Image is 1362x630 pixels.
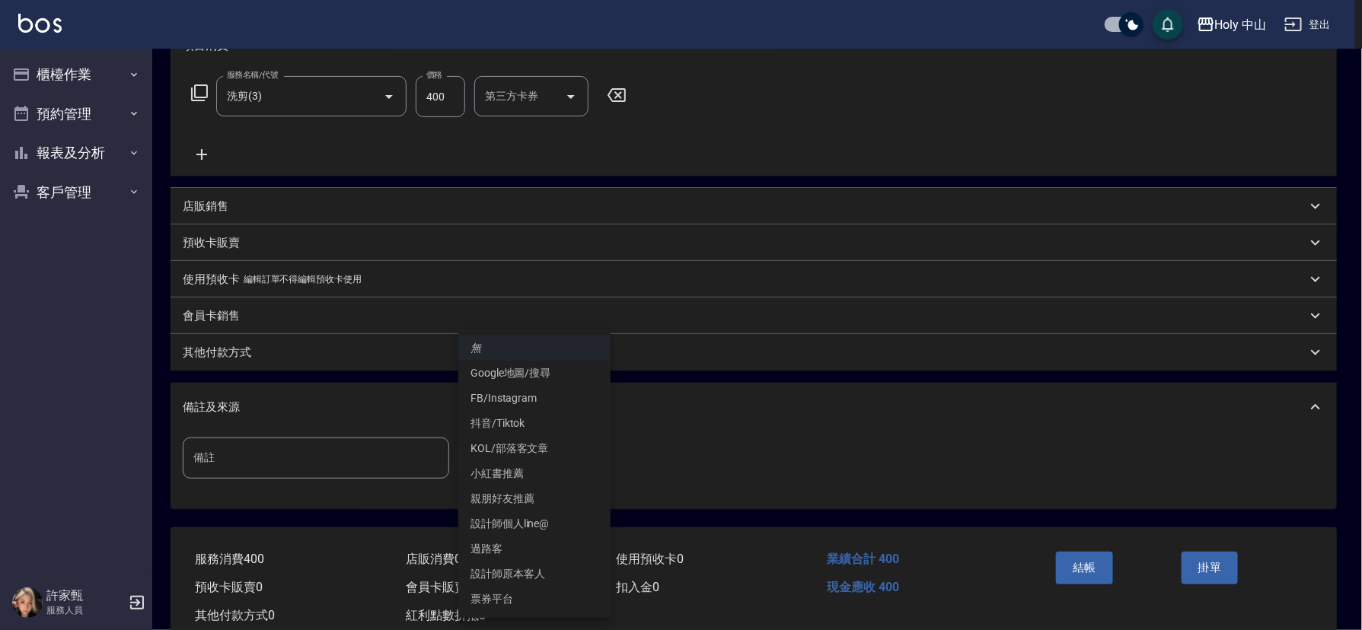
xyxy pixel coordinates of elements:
[458,511,611,536] li: 設計師個人line@
[458,587,611,612] li: 票券平台
[458,436,611,461] li: KOL/部落客文章
[458,562,611,587] li: 設計師原本客人
[458,486,611,511] li: 親朋好友推薦
[470,340,481,356] em: 無
[458,411,611,436] li: 抖音/Tiktok
[458,386,611,411] li: FB/Instagram
[458,536,611,562] li: 過路客
[458,461,611,486] li: 小紅書推薦
[458,361,611,386] li: Google地圖/搜尋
